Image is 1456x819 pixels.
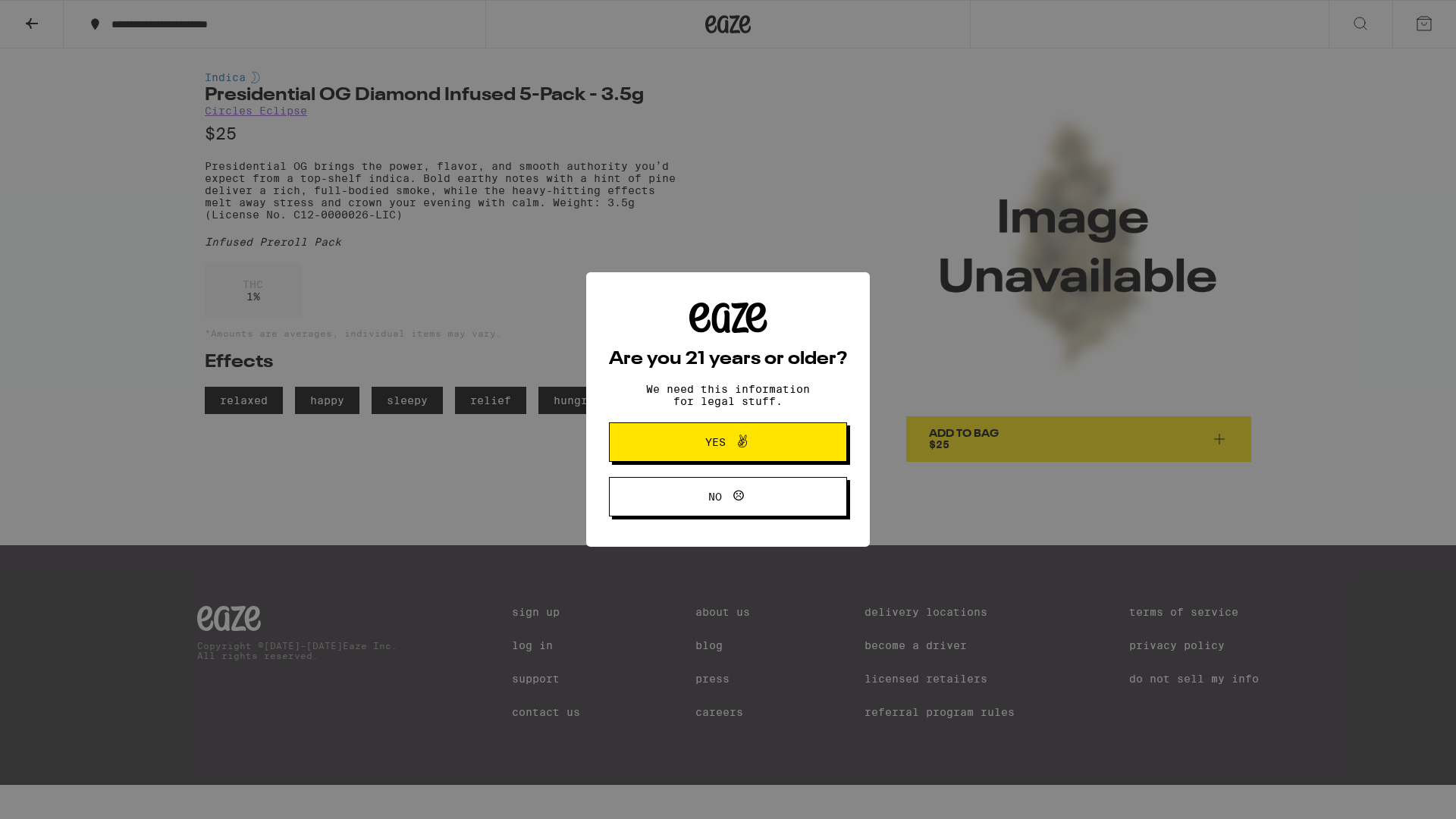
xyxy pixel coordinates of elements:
h2: Are you 21 years or older? [609,350,847,369]
button: No [609,477,847,516]
span: Yes [705,437,726,447]
p: We need this information for legal stuff. [633,383,823,407]
iframe: Opens a widget where you can find more information [1361,773,1441,811]
button: Yes [609,422,847,462]
span: No [708,491,722,502]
